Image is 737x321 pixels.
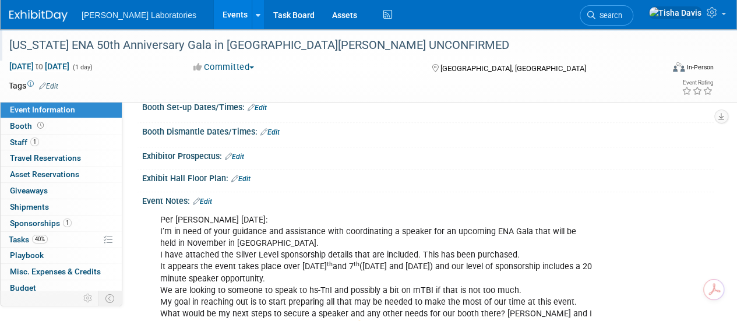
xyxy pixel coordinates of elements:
span: (1 day) [72,64,93,71]
span: to [34,62,45,71]
div: Exhibitor Prospectus: [142,147,714,163]
a: Shipments [1,199,122,215]
a: Search [580,5,633,26]
a: Giveaways [1,183,122,199]
a: Misc. Expenses & Credits [1,264,122,280]
span: Booth [10,121,46,130]
span: 1 [63,218,72,227]
span: Tasks [9,235,48,244]
span: Booth not reserved yet [35,121,46,130]
span: Asset Reservations [10,170,79,179]
a: Edit [231,175,251,183]
td: Toggle Event Tabs [98,291,122,306]
span: 1 [30,137,39,146]
span: Staff [10,137,39,147]
span: Event Information [10,105,75,114]
span: Budget [10,283,36,292]
a: Edit [193,197,212,206]
div: Event Notes: [142,192,714,207]
div: Booth Dismantle Dates/Times: [142,123,714,138]
a: Sponsorships1 [1,216,122,231]
img: ExhibitDay [9,10,68,22]
div: [US_STATE] ENA 50th Anniversary Gala in [GEOGRAPHIC_DATA][PERSON_NAME] UNCONFIRMED [5,35,654,56]
sup: th [354,260,359,268]
div: Event Format [611,61,714,78]
a: Staff1 [1,135,122,150]
a: Booth [1,118,122,134]
span: Shipments [10,202,49,211]
span: Sponsorships [10,218,72,228]
td: Tags [9,80,58,91]
a: Edit [39,82,58,90]
a: Tasks40% [1,232,122,248]
span: 40% [32,235,48,244]
div: Exhibit Hall Floor Plan: [142,170,714,185]
div: Booth Set-up Dates/Times: [142,98,714,114]
div: Event Rating [682,80,713,86]
span: Search [595,11,622,20]
span: Misc. Expenses & Credits [10,267,101,276]
a: Asset Reservations [1,167,122,182]
button: Committed [189,61,259,73]
span: Giveaways [10,186,48,195]
div: In-Person [686,63,714,72]
a: Playbook [1,248,122,263]
a: Travel Reservations [1,150,122,166]
span: [PERSON_NAME] Laboratories [82,10,196,20]
a: Edit [248,104,267,112]
td: Personalize Event Tab Strip [78,291,98,306]
a: Event Information [1,102,122,118]
sup: th [327,260,333,268]
span: Playbook [10,251,44,260]
img: Format-Inperson.png [673,62,685,72]
a: Budget [1,280,122,296]
a: Edit [260,128,280,136]
img: Tisha Davis [648,6,702,19]
a: Edit [225,153,244,161]
span: [DATE] [DATE] [9,61,70,72]
span: [GEOGRAPHIC_DATA], [GEOGRAPHIC_DATA] [440,64,586,73]
span: Travel Reservations [10,153,81,163]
